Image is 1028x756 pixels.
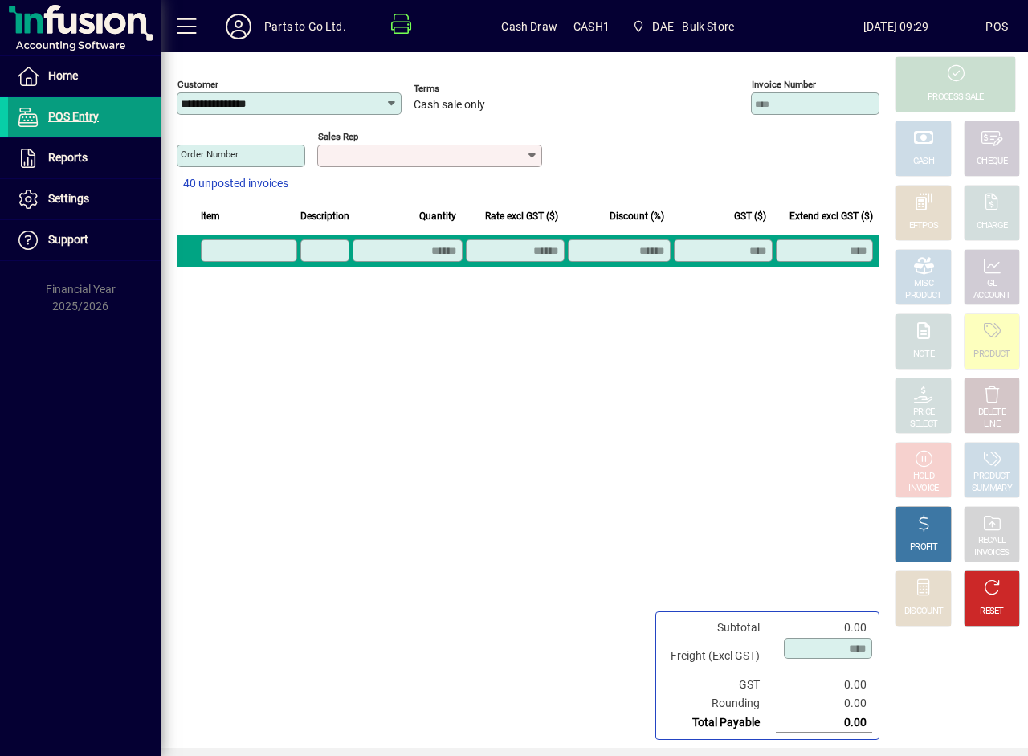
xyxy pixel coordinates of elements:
span: POS Entry [48,110,99,123]
div: ACCOUNT [973,290,1010,302]
div: INVOICES [974,547,1009,559]
span: GST ($) [734,207,766,225]
div: RESET [980,606,1004,618]
span: Quantity [419,207,456,225]
span: Cash sale only [414,99,485,112]
div: RECALL [978,535,1006,547]
td: 0.00 [776,694,872,713]
div: PRODUCT [973,349,1010,361]
span: Home [48,69,78,82]
a: Settings [8,179,161,219]
div: CHEQUE [977,156,1007,168]
span: Support [48,233,88,246]
td: 0.00 [776,676,872,694]
div: NOTE [913,349,934,361]
td: 0.00 [776,619,872,637]
div: CASH [913,156,934,168]
div: INVOICE [908,483,938,495]
div: DELETE [978,407,1006,419]
mat-label: Invoice number [752,79,816,90]
span: Discount (%) [610,207,664,225]
a: Reports [8,138,161,178]
span: [DATE] 09:29 [806,14,986,39]
span: Rate excl GST ($) [485,207,558,225]
div: PRICE [913,407,935,419]
span: DAE - Bulk Store [626,12,740,41]
span: Terms [414,84,510,94]
td: Total Payable [663,713,776,733]
div: LINE [984,419,1000,431]
button: 40 unposted invoices [177,170,295,198]
span: 40 unposted invoices [183,175,288,192]
a: Home [8,56,161,96]
mat-label: Sales rep [318,131,358,142]
mat-label: Order number [181,149,239,160]
div: Parts to Go Ltd. [264,14,346,39]
span: CASH1 [573,14,610,39]
span: DAE - Bulk Store [652,14,734,39]
div: POS [985,14,1008,39]
div: DISCOUNT [904,606,943,618]
div: PROFIT [910,541,937,554]
span: Description [300,207,349,225]
span: Cash Draw [501,14,557,39]
div: PROCESS SALE [928,92,984,104]
div: PRODUCT [973,471,1010,483]
div: SELECT [910,419,938,431]
div: CHARGE [977,220,1008,232]
a: Support [8,220,161,260]
td: Subtotal [663,619,776,637]
span: Item [201,207,220,225]
td: GST [663,676,776,694]
div: EFTPOS [909,220,939,232]
td: 0.00 [776,713,872,733]
div: HOLD [913,471,934,483]
span: Extend excl GST ($) [789,207,873,225]
td: Freight (Excl GST) [663,637,776,676]
td: Rounding [663,694,776,713]
div: GL [987,278,997,290]
div: SUMMARY [972,483,1012,495]
div: PRODUCT [905,290,941,302]
div: MISC [914,278,933,290]
button: Profile [213,12,264,41]
span: Reports [48,151,88,164]
mat-label: Customer [177,79,218,90]
span: Settings [48,192,89,205]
